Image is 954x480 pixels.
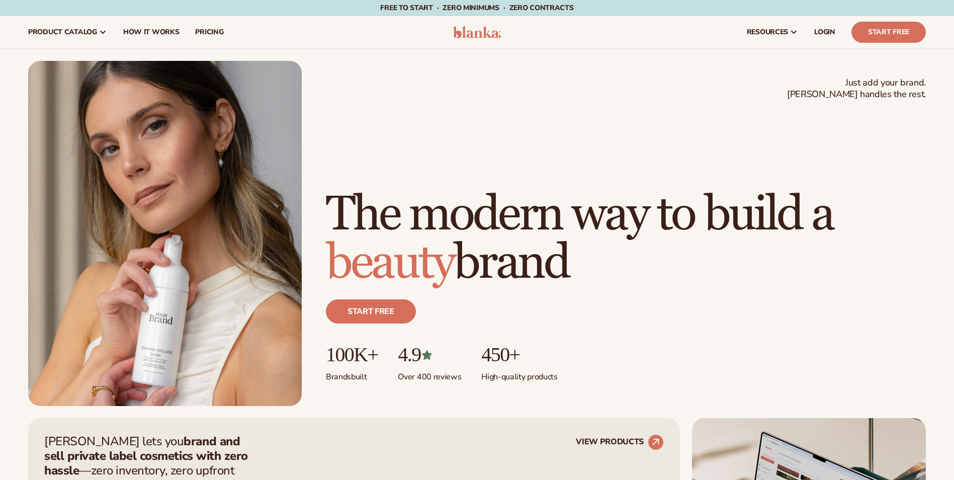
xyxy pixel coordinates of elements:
a: product catalog [20,16,115,48]
a: Start free [326,299,416,324]
span: beauty [326,233,454,292]
p: Brands built [326,366,378,382]
span: LOGIN [814,28,835,36]
p: High-quality products [481,366,557,382]
img: logo [453,26,501,38]
a: LOGIN [806,16,843,48]
span: Free to start · ZERO minimums · ZERO contracts [380,3,573,13]
span: product catalog [28,28,97,36]
a: VIEW PRODUCTS [576,434,664,450]
p: Over 400 reviews [398,366,461,382]
p: 4.9 [398,344,461,366]
a: pricing [187,16,231,48]
h1: The modern way to build a brand [326,191,926,287]
a: resources [739,16,806,48]
p: 100K+ [326,344,378,366]
a: Start Free [851,22,926,43]
a: How It Works [115,16,188,48]
span: pricing [195,28,223,36]
span: resources [747,28,788,36]
strong: brand and sell private label cosmetics with zero hassle [44,433,248,478]
p: 450+ [481,344,557,366]
img: Female holding tanning mousse. [28,61,302,406]
span: Just add your brand. [PERSON_NAME] handles the rest. [787,77,926,101]
span: How It Works [123,28,180,36]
